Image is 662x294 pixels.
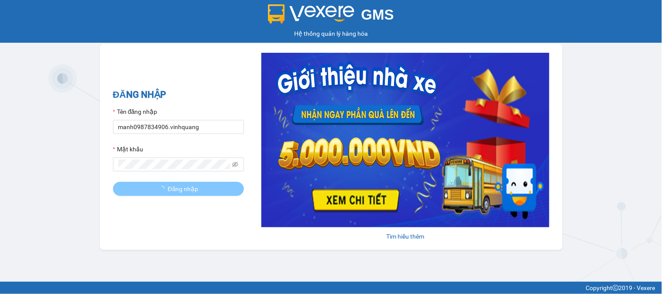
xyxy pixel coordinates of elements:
[158,186,168,192] span: loading
[113,144,143,154] label: Mật khẩu
[113,88,244,102] h2: ĐĂNG NHẬP
[113,120,244,134] input: Tên đăng nhập
[168,184,199,194] span: Đăng nhập
[113,107,158,116] label: Tên đăng nhập
[261,53,549,227] img: banner-0
[361,7,394,23] span: GMS
[613,285,619,291] span: copyright
[118,160,231,169] input: Mật khẩu
[261,232,549,241] div: Tìm hiểu thêm
[268,13,394,20] a: GMS
[2,29,660,38] div: Hệ thống quản lý hàng hóa
[7,283,655,293] div: Copyright 2019 - Vexere
[232,161,238,168] span: eye-invisible
[113,182,244,196] button: Đăng nhập
[268,4,354,24] img: logo 2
